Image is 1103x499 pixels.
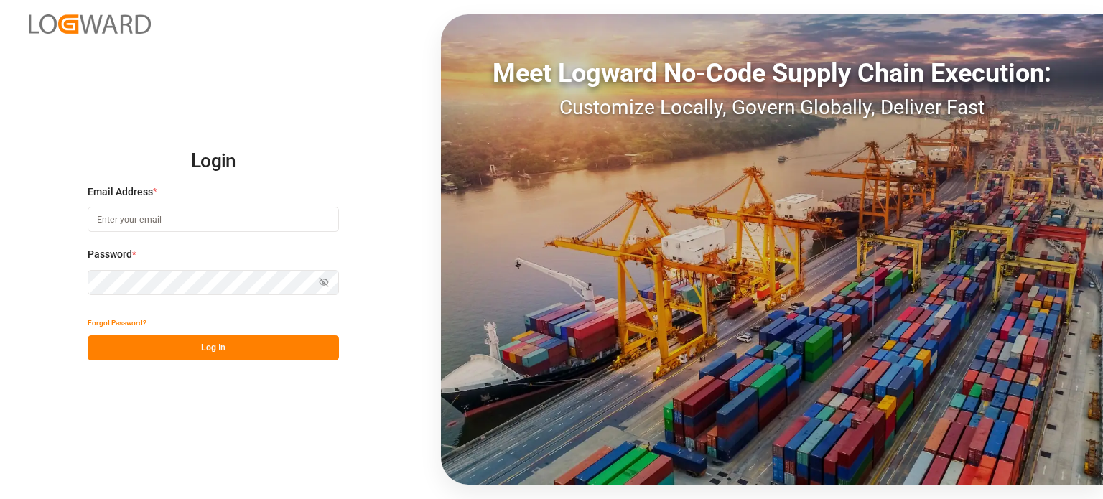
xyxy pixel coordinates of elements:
[88,139,339,185] h2: Login
[88,335,339,360] button: Log In
[88,207,339,232] input: Enter your email
[88,185,153,200] span: Email Address
[29,14,151,34] img: Logward_new_orange.png
[441,54,1103,93] div: Meet Logward No-Code Supply Chain Execution:
[88,247,132,262] span: Password
[88,310,146,335] button: Forgot Password?
[441,93,1103,123] div: Customize Locally, Govern Globally, Deliver Fast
